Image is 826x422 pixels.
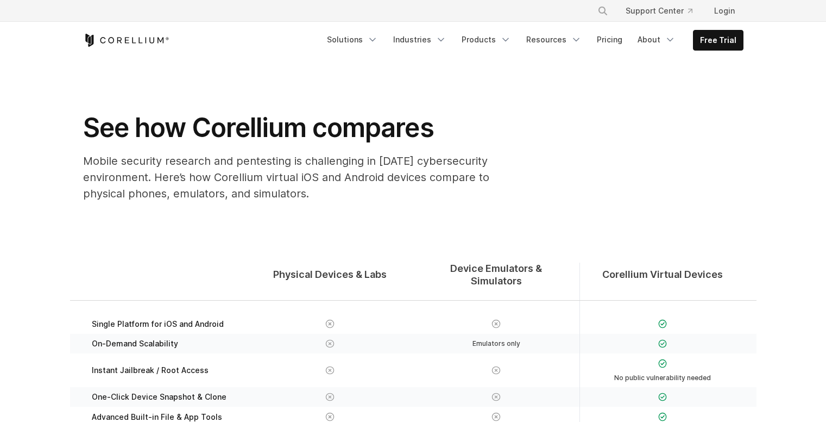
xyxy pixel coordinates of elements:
[92,392,226,402] span: One-Click Device Snapshot & Clone
[658,319,667,328] img: Checkmark
[658,412,667,421] img: Checkmark
[325,412,335,421] img: X
[83,34,169,47] a: Corellium Home
[424,263,569,287] span: Device Emulators & Simulators
[320,30,743,51] div: Navigation Menu
[617,1,701,21] a: Support Center
[83,111,518,144] h1: See how Corellium compares
[455,30,518,49] a: Products
[658,359,667,368] img: Checkmark
[325,393,335,402] img: X
[631,30,682,49] a: About
[472,339,520,347] span: Emulators only
[614,374,711,382] span: No public vulnerability needed
[491,319,501,328] img: X
[520,30,588,49] a: Resources
[92,412,222,422] span: Advanced Built-in File & App Tools
[584,1,743,21] div: Navigation Menu
[83,153,518,202] p: Mobile security research and pentesting is challenging in [DATE] cybersecurity environment. Here’...
[387,30,453,49] a: Industries
[325,319,335,328] img: X
[491,366,501,375] img: X
[693,30,743,50] a: Free Trial
[658,393,667,402] img: Checkmark
[658,339,667,349] img: Checkmark
[491,412,501,421] img: X
[602,269,723,281] span: Corellium Virtual Devices
[705,1,743,21] a: Login
[92,365,209,375] span: Instant Jailbreak / Root Access
[320,30,384,49] a: Solutions
[491,393,501,402] img: X
[92,339,178,349] span: On-Demand Scalability
[273,269,387,281] span: Physical Devices & Labs
[92,319,224,329] span: Single Platform for iOS and Android
[593,1,613,21] button: Search
[325,366,335,375] img: X
[590,30,629,49] a: Pricing
[325,339,335,349] img: X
